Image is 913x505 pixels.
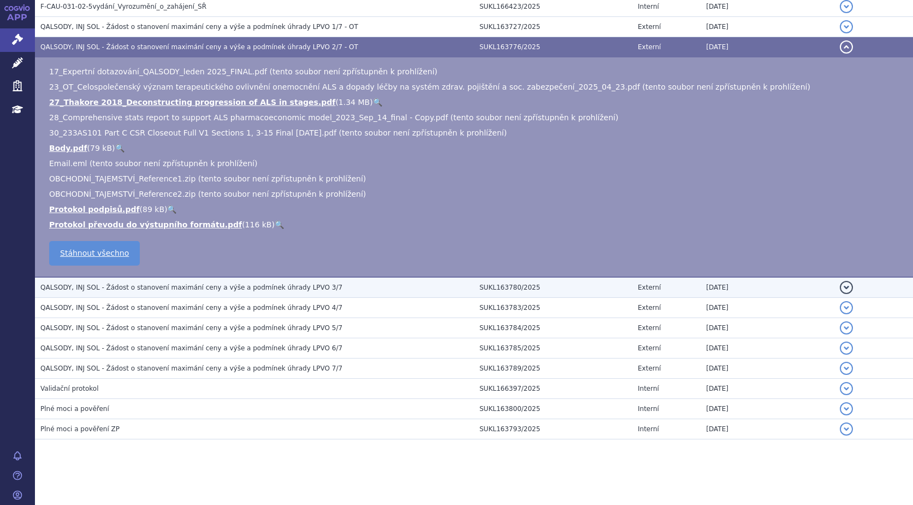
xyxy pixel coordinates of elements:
a: 🔍 [373,98,382,107]
span: Interní [638,3,659,10]
li: ( ) [49,204,902,215]
a: 🔍 [167,205,176,214]
button: detail [840,40,853,54]
button: detail [840,382,853,395]
button: detail [840,342,853,355]
td: [DATE] [701,379,834,399]
a: 27_Thakore 2018_Deconstructing progression of ALS in stages.pdf [49,98,335,107]
td: SUKL166397/2025 [474,379,632,399]
span: 28_Comprehensive stats report to support ALS pharmacoeconomic model_2023_Sep_14_final - Copy.pdf ... [49,113,618,122]
a: Protokol převodu do výstupního formátu.pdf [49,220,242,229]
span: QALSODY, INJ SOL - Žádost o stanovení maximání ceny a výše a podmínek úhrady LPVO 1/7 - OT [40,23,358,31]
button: detail [840,402,853,415]
span: QALSODY, INJ SOL - Žádost o stanovení maximání ceny a výše a podmínek úhrady LPVO 3/7 [40,284,342,291]
td: [DATE] [701,399,834,419]
span: 1.34 MB [339,98,370,107]
td: SUKL163789/2025 [474,359,632,379]
td: SUKL163783/2025 [474,298,632,318]
span: Email.eml (tento soubor není zpřístupněn k prohlížení) [49,159,257,168]
td: SUKL163727/2025 [474,17,632,37]
button: detail [840,281,853,294]
td: [DATE] [701,17,834,37]
td: SUKL163776/2025 [474,37,632,57]
button: detail [840,301,853,314]
span: Externí [638,365,661,372]
span: OBCHODNÍ_TAJEMSTVÍ_Reference1.zip (tento soubor není zpřístupněn k prohlížení) [49,174,366,183]
span: Interní [638,385,659,392]
span: QALSODY, INJ SOL - Žádost o stanovení maximání ceny a výše a podmínek úhrady LPVO 5/7 [40,324,342,332]
span: Validační protokol [40,385,99,392]
a: 🔍 [115,144,124,152]
td: SUKL163780/2025 [474,277,632,298]
td: [DATE] [701,318,834,338]
td: SUKL163800/2025 [474,399,632,419]
button: detail [840,20,853,33]
span: OBCHODNÍ_TAJEMSTVÍ_Reference2.zip (tento soubor není zpřístupněn k prohlížení) [49,190,366,198]
a: Protokol podpisů.pdf [49,205,140,214]
span: F-CAU-031-02-5vydání_Vyrozumění_o_zahájení_SŘ [40,3,206,10]
td: SUKL163784/2025 [474,318,632,338]
span: QALSODY, INJ SOL - Žádost o stanovení maximání ceny a výše a podmínek úhrady LPVO 4/7 [40,304,342,312]
span: Interní [638,425,659,433]
td: SUKL163785/2025 [474,338,632,359]
span: Externí [638,344,661,352]
td: [DATE] [701,419,834,439]
span: Interní [638,405,659,413]
span: 79 kB [90,144,112,152]
a: 🔍 [275,220,284,229]
span: Externí [638,43,661,51]
span: Plné moci a pověření [40,405,109,413]
span: QALSODY, INJ SOL - Žádost o stanovení maximání ceny a výše a podmínek úhrady LPVO 6/7 [40,344,342,352]
td: [DATE] [701,298,834,318]
td: SUKL163793/2025 [474,419,632,439]
span: Externí [638,304,661,312]
span: QALSODY, INJ SOL - Žádost o stanovení maximání ceny a výše a podmínek úhrady LPVO 7/7 [40,365,342,372]
span: 116 kB [245,220,272,229]
button: detail [840,362,853,375]
a: Stáhnout všechno [49,241,140,266]
span: 30_233AS101 Part C CSR Closeout Full V1 Sections 1, 3-15 Final [DATE].pdf (tento soubor není zpří... [49,128,507,137]
td: [DATE] [701,359,834,379]
span: Externí [638,23,661,31]
span: Externí [638,324,661,332]
td: [DATE] [701,277,834,298]
td: [DATE] [701,37,834,57]
span: 23_OT_Celospolečenský význam terapeutického ovlivnění onemocnění ALS a dopady léčby na systém zdr... [49,83,810,91]
span: 17_Expertní dotazování_QALSODY_leden 2025_FINAL.pdf (tento soubor není zpřístupněn k prohlížení) [49,67,437,76]
span: 89 kB [143,205,164,214]
button: detail [840,321,853,334]
span: Plné moci a pověření ZP [40,425,120,433]
li: ( ) [49,143,902,154]
a: Body.pdf [49,144,87,152]
span: QALSODY, INJ SOL - Žádost o stanovení maximání ceny a výše a podmínek úhrady LPVO 2/7 - OT [40,43,358,51]
button: detail [840,422,853,436]
td: [DATE] [701,338,834,359]
li: ( ) [49,97,902,108]
span: Externí [638,284,661,291]
li: ( ) [49,219,902,230]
